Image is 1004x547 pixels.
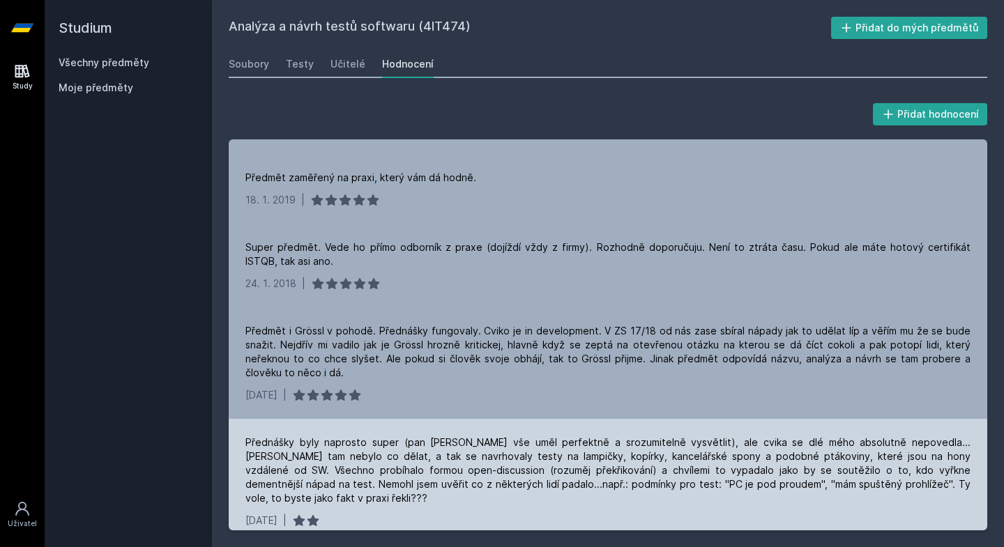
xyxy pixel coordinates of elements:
a: Uživatel [3,493,42,536]
div: Super předmět. Vede ho přímo odborník z praxe (dojíždí vždy z firmy). Rozhodně doporučuju. Není t... [245,240,971,268]
div: Učitelé [330,57,365,71]
div: Přednášky byly naprosto super (pan [PERSON_NAME] vše uměl perfektně a srozumitelně vysvětlit), al... [245,436,971,505]
div: [DATE] [245,388,277,402]
div: Předmět i Grössl v pohodě. Přednášky fungovaly. Cviko je in development. V ZS 17/18 od nás zase s... [245,324,971,380]
a: Všechny předměty [59,56,149,68]
div: | [301,193,305,207]
button: Přidat hodnocení [873,103,988,125]
a: Study [3,56,42,98]
a: Hodnocení [382,50,434,78]
div: | [283,514,287,527]
div: 24. 1. 2018 [245,277,296,291]
div: [DATE] [245,514,277,527]
div: | [302,277,305,291]
a: Učitelé [330,50,365,78]
div: Hodnocení [382,57,434,71]
h2: Analýza a návrh testů softwaru (4IT474) [229,17,831,39]
a: Testy [286,50,314,78]
button: Přidat do mých předmětů [831,17,988,39]
div: Soubory [229,57,269,71]
span: Moje předměty [59,81,133,95]
a: Soubory [229,50,269,78]
div: Uživatel [8,518,37,529]
div: Předmět zaměřený na praxi, který vám dá hodně. [245,171,476,185]
div: Testy [286,57,314,71]
div: Study [13,81,33,91]
div: | [283,388,287,402]
div: 18. 1. 2019 [245,193,296,207]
